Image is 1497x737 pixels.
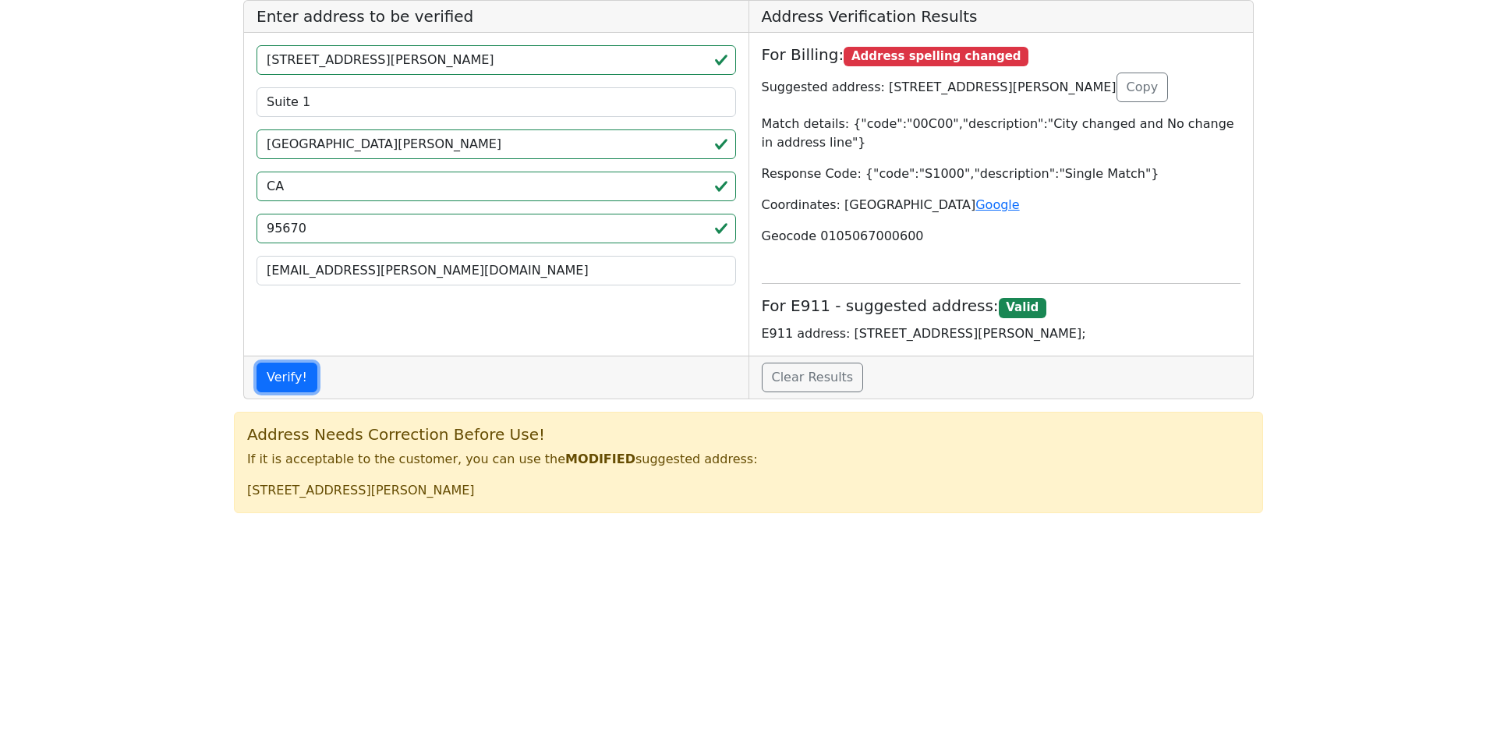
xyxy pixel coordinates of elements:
input: Street Line 1 [257,45,736,75]
input: Your Email [257,256,736,285]
input: Street Line 2 (can be empty) [257,87,736,117]
p: Geocode 0105067000600 [762,227,1241,246]
input: City [257,129,736,159]
button: Verify! [257,363,317,392]
h5: For Billing: [762,45,1241,66]
h5: Address Needs Correction Before Use! [247,425,1250,444]
p: Match details: {"code":"00C00","description":"City changed and No change in address line"} [762,115,1241,152]
p: Suggested address: [STREET_ADDRESS][PERSON_NAME] [762,73,1241,102]
a: Clear Results [762,363,864,392]
a: Google [975,197,1019,212]
b: MODIFIED [565,452,635,466]
input: 2-Letter State [257,172,736,201]
p: [STREET_ADDRESS][PERSON_NAME] [247,481,1250,500]
button: Copy [1117,73,1169,102]
input: ZIP code 5 or 5+4 [257,214,736,243]
h5: Address Verification Results [749,1,1254,33]
span: Address spelling changed [844,47,1028,67]
p: Coordinates: [GEOGRAPHIC_DATA] [762,196,1241,214]
p: Response Code: {"code":"S1000","description":"Single Match"} [762,165,1241,183]
h5: For E911 - suggested address: [762,296,1241,317]
h5: Enter address to be verified [244,1,748,33]
p: E911 address: [STREET_ADDRESS][PERSON_NAME]; [762,324,1241,343]
span: Valid [999,298,1046,318]
p: If it is acceptable to the customer, you can use the suggested address: [247,450,1250,469]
